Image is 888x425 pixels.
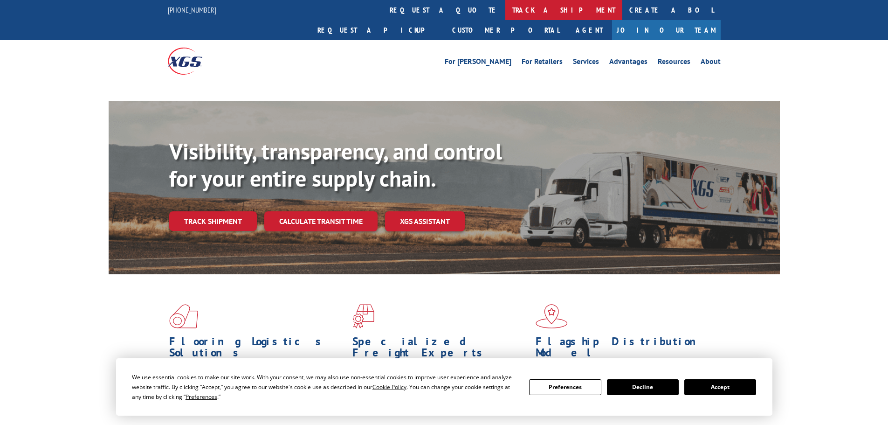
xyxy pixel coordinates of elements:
[445,20,566,40] a: Customer Portal
[169,211,257,231] a: Track shipment
[186,393,217,401] span: Preferences
[536,336,712,363] h1: Flagship Distribution Model
[352,336,529,363] h1: Specialized Freight Experts
[536,304,568,328] img: xgs-icon-flagship-distribution-model-red
[352,304,374,328] img: xgs-icon-focused-on-flooring-red
[385,211,465,231] a: XGS ASSISTANT
[310,20,445,40] a: Request a pickup
[168,5,216,14] a: [PHONE_NUMBER]
[612,20,721,40] a: Join Our Team
[566,20,612,40] a: Agent
[684,379,756,395] button: Accept
[607,379,679,395] button: Decline
[522,58,563,68] a: For Retailers
[573,58,599,68] a: Services
[529,379,601,395] button: Preferences
[609,58,647,68] a: Advantages
[169,304,198,328] img: xgs-icon-total-supply-chain-intelligence-red
[169,137,502,193] b: Visibility, transparency, and control for your entire supply chain.
[701,58,721,68] a: About
[132,372,518,402] div: We use essential cookies to make our site work. With your consent, we may also use non-essential ...
[445,58,511,68] a: For [PERSON_NAME]
[264,211,378,231] a: Calculate transit time
[169,336,345,363] h1: Flooring Logistics Solutions
[372,383,406,391] span: Cookie Policy
[116,358,772,416] div: Cookie Consent Prompt
[658,58,690,68] a: Resources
